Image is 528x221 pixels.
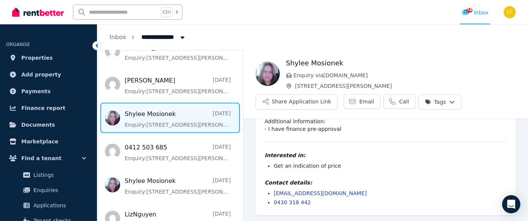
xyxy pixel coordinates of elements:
[274,162,507,170] li: Get an indication of price
[265,151,507,159] h4: Interested in:
[21,53,53,62] span: Properties
[125,43,231,62] a: [PERSON_NAME][DATE]Enquiry:[STREET_ADDRESS][PERSON_NAME].
[9,183,88,198] a: Enquiries
[97,24,198,50] nav: Breadcrumb
[286,58,516,68] h1: Shylee Mosionek
[425,98,446,106] span: Tags
[161,7,173,17] span: Ctrl
[6,50,91,65] a: Properties
[9,167,88,183] a: Listings
[21,120,55,129] span: Documents
[125,176,231,196] a: Shylee Mosionek[DATE]Enquiry:[STREET_ADDRESS][PERSON_NAME].
[6,100,91,116] a: Finance report
[344,94,381,109] a: Email
[125,110,231,129] a: Shylee Mosionek[DATE]Enquiry:[STREET_ADDRESS][PERSON_NAME].
[274,199,311,205] a: 0430 318 442
[33,186,85,195] span: Enquiries
[295,82,516,90] span: [STREET_ADDRESS][PERSON_NAME]
[293,72,516,79] span: Enquiry via [DOMAIN_NAME]
[21,70,61,79] span: Add property
[6,84,91,99] a: Payments
[125,76,231,95] a: [PERSON_NAME][DATE]Enquiry:[STREET_ADDRESS][PERSON_NAME].
[502,195,520,213] div: Open Intercom Messenger
[6,42,30,47] span: ORGANISE
[21,154,62,163] span: Find a tenant
[419,94,461,110] button: Tags
[125,143,231,162] a: 0412 503 685[DATE]Enquiry:[STREET_ADDRESS][PERSON_NAME].
[359,98,374,105] span: Email
[21,137,58,146] span: Marketplace
[33,201,85,210] span: Applications
[6,134,91,149] a: Marketplace
[6,151,91,166] button: Find a tenant
[274,190,367,196] a: [EMAIL_ADDRESS][DOMAIN_NAME]
[466,8,473,13] span: 74
[384,94,415,109] a: Call
[462,9,488,16] div: Inbox
[504,6,516,18] img: Christos Fassoulidis
[12,6,64,18] img: RentBetter
[176,9,178,15] span: k
[6,67,91,82] a: Add property
[255,62,280,86] img: Shylee Mosionek
[6,117,91,132] a: Documents
[265,179,507,186] h4: Contact details:
[21,103,65,113] span: Finance report
[255,94,338,110] button: Share Application Link
[109,33,126,41] a: Inbox
[9,198,88,213] a: Applications
[21,87,51,96] span: Payments
[399,98,409,105] span: Call
[33,170,85,180] span: Listings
